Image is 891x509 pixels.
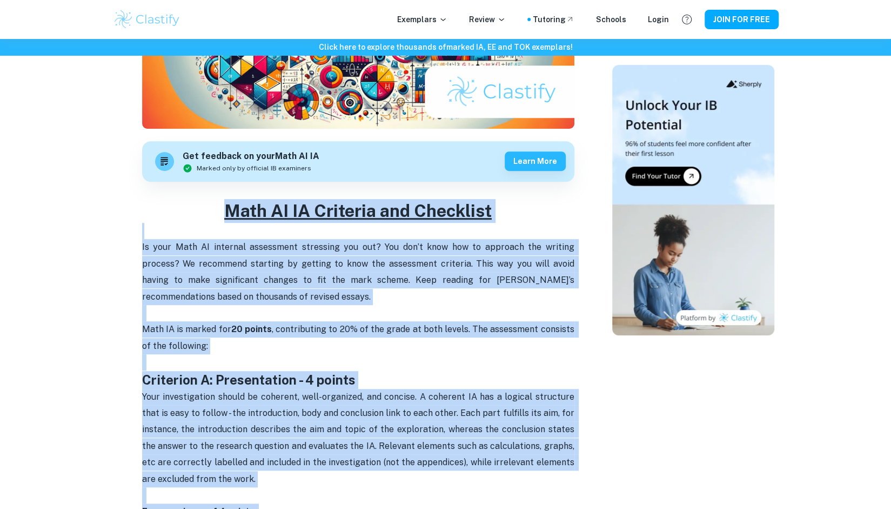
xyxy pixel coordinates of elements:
[2,41,889,53] h6: Click here to explore thousands of marked IA, EE and TOK exemplars !
[113,9,182,30] img: Clastify logo
[533,14,574,25] a: Tutoring
[505,151,566,171] button: Learn more
[224,201,492,221] u: Math AI IA Criteria and Checklist
[142,372,356,387] strong: Criterion A: Presentation - 4 points
[142,324,577,351] span: Math IA is marked for , contributing to 20% of the grade at both levels. The assessment consists ...
[612,65,774,335] img: Thumbnail
[648,14,669,25] a: Login
[197,163,311,173] span: Marked only by official IB examiners
[397,14,447,25] p: Exemplars
[596,14,626,25] a: Schools
[705,10,779,29] button: JOIN FOR FREE
[678,10,696,29] button: Help and Feedback
[142,242,577,301] span: Is your Math AI internal assessment stressing you out? You don’t know how to approach the writing...
[142,141,574,182] a: Get feedback on yourMath AI IAMarked only by official IB examinersLearn more
[469,14,506,25] p: Review
[231,324,271,334] strong: 20 points
[183,150,319,163] h6: Get feedback on your Math AI IA
[142,392,577,484] span: Your investigation should be coherent, well-organized, and concise. A coherent IA has a logical s...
